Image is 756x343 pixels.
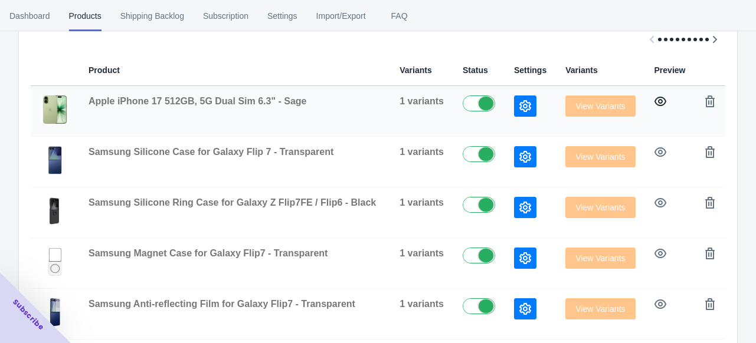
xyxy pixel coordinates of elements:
[400,299,444,309] span: 1 variants
[400,197,444,207] span: 1 variants
[40,146,70,174] img: 9085652c-8183-4c3d-b1c5-30d1f0d0f283.jpg
[400,248,444,258] span: 1 variants
[463,65,488,75] span: Status
[69,1,102,31] span: Products
[11,297,46,332] span: Subscribe
[514,65,546,75] span: Settings
[40,95,70,124] img: 4a844950-a151-4e41-81b3-af9f1b4fef60.jpg
[89,197,376,207] span: Samsung Silicone Ring Case for Galaxy Z Flip7FE / Flip6 - Black
[654,65,686,75] span: Preview
[400,147,444,157] span: 1 variants
[89,248,328,258] span: Samsung Magnet Case for Galaxy Flip7 - Transparent
[704,29,725,50] button: Scroll table right one column
[89,65,120,75] span: Product
[40,248,70,276] img: 84d69e80-66ef-4c78-b983-b3f77295c884.jpg
[400,96,444,106] span: 1 variants
[203,1,248,31] span: Subscription
[89,96,306,106] span: Apple iPhone 17 512GB, 5G Dual Sim 6.3" - Sage
[89,299,355,309] span: Samsung Anti-reflecting Film for Galaxy Flip7 - Transparent
[120,1,184,31] span: Shipping Backlog
[316,1,366,31] span: Import/Export
[40,197,70,225] img: 7664201b-3852-4345-8ebe-e490cc2c0ec1.jpg
[400,65,431,75] span: Variants
[9,1,50,31] span: Dashboard
[267,1,297,31] span: Settings
[565,65,597,75] span: Variants
[385,1,414,31] span: FAQ
[89,147,333,157] span: Samsung Silicone Case for Galaxy Flip 7 - Transparent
